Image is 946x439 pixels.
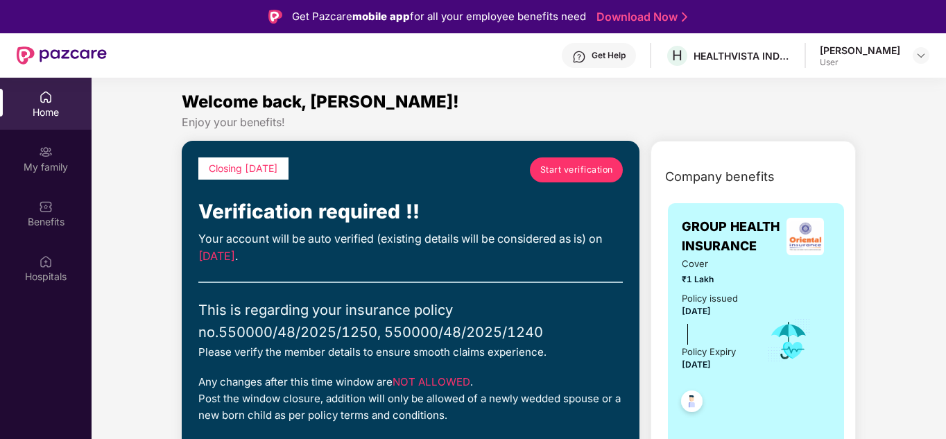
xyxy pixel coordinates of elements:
[393,375,470,388] span: NOT ALLOWED
[682,345,736,359] div: Policy Expiry
[766,318,811,363] img: icon
[682,359,711,370] span: [DATE]
[540,163,613,176] span: Start verification
[39,200,53,214] img: svg+xml;base64,PHN2ZyBpZD0iQmVuZWZpdHMiIHhtbG5zPSJodHRwOi8vd3d3LnczLm9yZy8yMDAwL3N2ZyIgd2lkdGg9Ij...
[786,218,824,255] img: insurerLogo
[820,57,900,68] div: User
[268,10,282,24] img: Logo
[182,115,856,130] div: Enjoy your benefits!
[592,50,626,61] div: Get Help
[682,291,738,306] div: Policy issued
[198,344,623,361] div: Please verify the member details to ensure smooth claims experience.
[17,46,107,64] img: New Pazcare Logo
[292,8,586,25] div: Get Pazcare for all your employee benefits need
[672,47,682,64] span: H
[682,306,711,316] span: [DATE]
[820,44,900,57] div: [PERSON_NAME]
[198,374,623,423] div: Any changes after this time window are . Post the window closure, addition will only be allowed o...
[665,167,775,187] span: Company benefits
[596,10,683,24] a: Download Now
[572,50,586,64] img: svg+xml;base64,PHN2ZyBpZD0iSGVscC0zMngzMiIgeG1sbnM9Imh0dHA6Ly93d3cudzMub3JnLzIwMDAvc3ZnIiB3aWR0aD...
[39,90,53,104] img: svg+xml;base64,PHN2ZyBpZD0iSG9tZSIgeG1sbnM9Imh0dHA6Ly93d3cudzMub3JnLzIwMDAvc3ZnIiB3aWR0aD0iMjAiIG...
[39,255,53,268] img: svg+xml;base64,PHN2ZyBpZD0iSG9zcGl0YWxzIiB4bWxucz0iaHR0cDovL3d3dy53My5vcmcvMjAwMC9zdmciIHdpZHRoPS...
[198,196,623,227] div: Verification required !!
[682,273,747,286] span: ₹1 Lakh
[198,249,235,263] span: [DATE]
[39,145,53,159] img: svg+xml;base64,PHN2ZyB3aWR0aD0iMjAiIGhlaWdodD0iMjAiIHZpZXdCb3g9IjAgMCAyMCAyMCIgZmlsbD0ibm9uZSIgeG...
[530,157,623,182] a: Start verification
[682,217,780,257] span: GROUP HEALTH INSURANCE
[198,230,623,266] div: Your account will be auto verified (existing details will be considered as is) on .
[675,386,709,420] img: svg+xml;base64,PHN2ZyB4bWxucz0iaHR0cDovL3d3dy53My5vcmcvMjAwMC9zdmciIHdpZHRoPSI0OC45NDMiIGhlaWdodD...
[352,10,410,23] strong: mobile app
[682,10,687,24] img: Stroke
[694,49,791,62] div: HEALTHVISTA INDIA LIMITED
[209,162,278,174] span: Closing [DATE]
[915,50,927,61] img: svg+xml;base64,PHN2ZyBpZD0iRHJvcGRvd24tMzJ4MzIiIHhtbG5zPSJodHRwOi8vd3d3LnczLm9yZy8yMDAwL3N2ZyIgd2...
[198,300,623,343] div: This is regarding your insurance policy no. 550000/48/2025/1250, 550000/48/2025/1240
[182,92,459,112] span: Welcome back, [PERSON_NAME]!
[682,257,747,271] span: Cover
